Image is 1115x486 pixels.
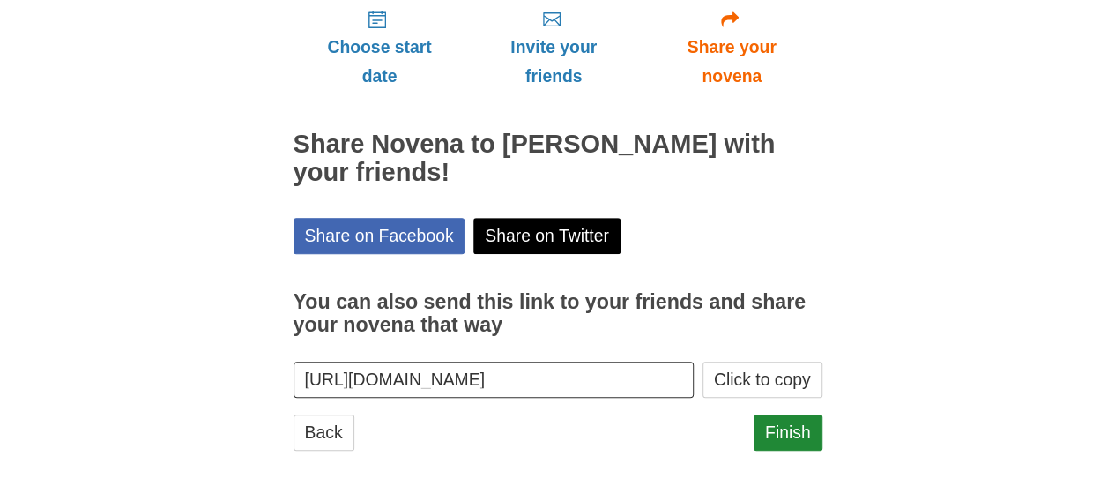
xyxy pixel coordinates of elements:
[294,415,354,451] a: Back
[659,33,805,91] span: Share your novena
[702,362,822,398] button: Click to copy
[294,131,822,187] h2: Share Novena to [PERSON_NAME] with your friends!
[311,33,449,91] span: Choose start date
[294,218,465,254] a: Share on Facebook
[483,33,623,91] span: Invite your friends
[294,291,822,336] h3: You can also send this link to your friends and share your novena that way
[754,415,822,451] a: Finish
[473,218,621,254] a: Share on Twitter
